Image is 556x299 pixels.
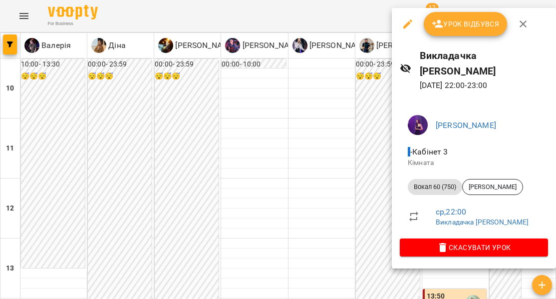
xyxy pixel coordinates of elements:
a: [PERSON_NAME] [436,120,496,130]
a: Викладачка [PERSON_NAME] [436,218,529,226]
span: Скасувати Урок [408,241,540,253]
p: Кімната [408,158,540,168]
button: Скасувати Урок [400,238,548,256]
span: Урок відбувся [432,18,500,30]
img: f50f438dabe8c916db5634b84c5ddd4c.jpeg [408,115,428,135]
p: [DATE] 22:00 - 23:00 [420,79,548,91]
span: - Кабінет 3 [408,147,450,156]
span: [PERSON_NAME] [463,182,523,191]
h6: Викладачка [PERSON_NAME] [420,48,548,79]
span: Вокал 60 (750) [408,182,462,191]
div: [PERSON_NAME] [462,179,523,195]
button: Урок відбувся [424,12,508,36]
a: ср , 22:00 [436,207,466,216]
